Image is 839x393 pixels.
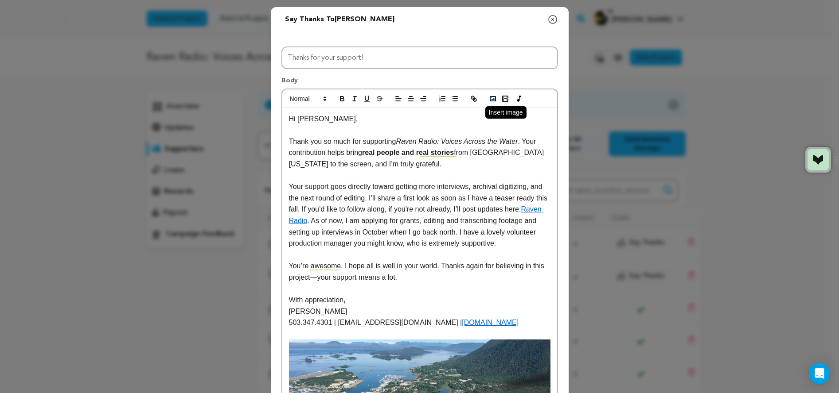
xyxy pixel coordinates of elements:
span: [PERSON_NAME] [335,16,394,23]
p: You’re awesome. I hope all is well in your world. Thanks again for believing in this project—your... [289,260,550,283]
p: Hi [PERSON_NAME], [289,113,550,125]
p: Your support goes directly toward getting more interviews, archival digitizing, and the next roun... [289,181,550,249]
p: 503.347.4301 | [EMAIL_ADDRESS][DOMAIN_NAME] | [289,317,550,328]
p: [PERSON_NAME] [289,306,550,317]
a: Raven Radio [289,205,544,224]
strong: , [343,296,345,304]
strong: real people and real stories [362,149,454,156]
em: Raven Radio: Voices Across the Water [396,138,518,145]
p: Thank you so much for supporting . Your contribution helps bring from [GEOGRAPHIC_DATA][US_STATE]... [289,136,550,170]
p: Body [281,76,558,89]
input: Subject [281,46,558,69]
a: [DOMAIN_NAME] [462,319,519,326]
div: Say thanks to [285,14,394,25]
div: Open Intercom Messenger [809,363,830,384]
p: With appreciation [289,294,550,306]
